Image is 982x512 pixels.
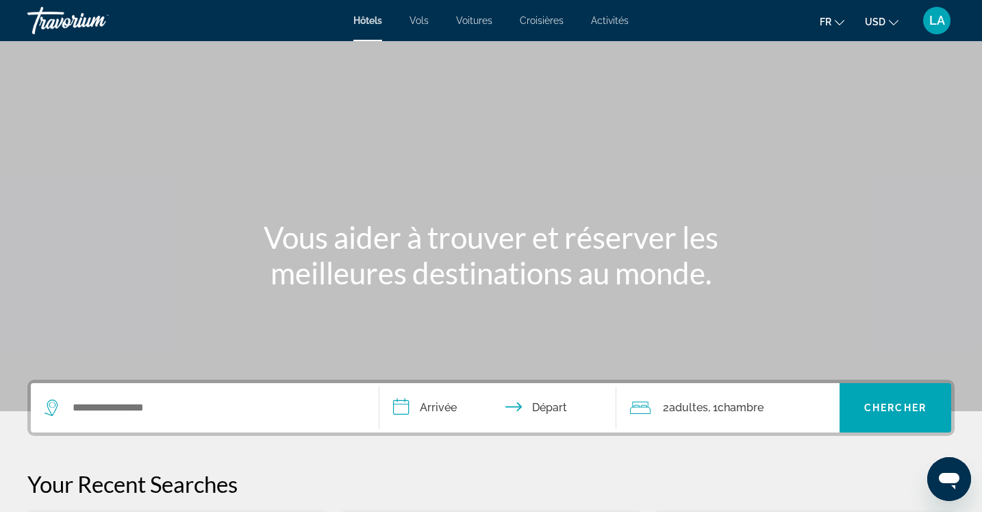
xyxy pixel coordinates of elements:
[31,383,951,432] div: Search widget
[591,15,629,26] a: Activités
[708,398,764,417] span: , 1
[820,12,844,32] button: Change language
[865,12,898,32] button: Change currency
[919,6,955,35] button: User Menu
[663,398,708,417] span: 2
[353,15,382,26] a: Hôtels
[27,470,955,498] p: Your Recent Searches
[27,3,164,38] a: Travorium
[927,457,971,501] iframe: Bouton de lancement de la fenêtre de messagerie
[234,219,748,291] h1: Vous aider à trouver et réserver les meilleures destinations au monde.
[379,383,616,432] button: Check in and out dates
[718,401,764,414] span: Chambre
[520,15,564,26] a: Croisières
[864,402,927,413] span: Chercher
[840,383,951,432] button: Chercher
[669,401,708,414] span: Adultes
[929,14,945,27] span: LA
[865,16,885,27] span: USD
[616,383,840,432] button: Travelers: 2 adults, 0 children
[410,15,429,26] a: Vols
[456,15,492,26] a: Voitures
[820,16,831,27] span: fr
